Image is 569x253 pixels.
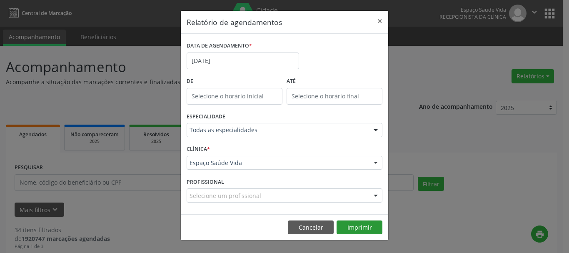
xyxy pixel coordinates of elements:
label: ATÉ [287,75,382,88]
span: Selecione um profissional [190,191,261,200]
button: Close [372,11,388,31]
input: Selecione o horário inicial [187,88,282,105]
button: Imprimir [337,220,382,235]
label: PROFISSIONAL [187,175,224,188]
input: Selecione o horário final [287,88,382,105]
label: CLÍNICA [187,143,210,156]
span: Todas as especialidades [190,126,365,134]
h5: Relatório de agendamentos [187,17,282,28]
label: ESPECIALIDADE [187,110,225,123]
input: Selecione uma data ou intervalo [187,53,299,69]
label: DATA DE AGENDAMENTO [187,40,252,53]
span: Espaço Saúde Vida [190,159,365,167]
label: De [187,75,282,88]
button: Cancelar [288,220,334,235]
